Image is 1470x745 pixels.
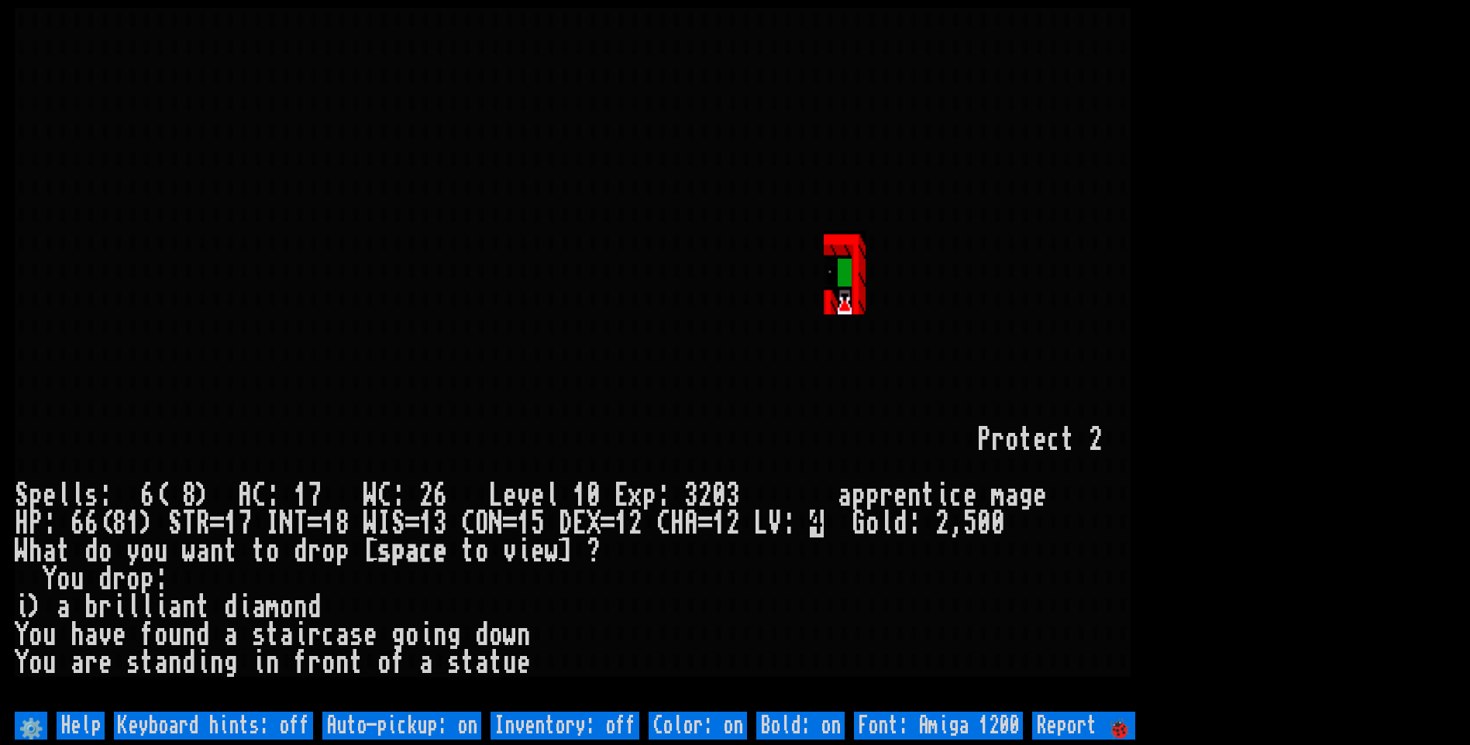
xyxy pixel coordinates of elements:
div: X [587,510,601,537]
div: H [15,510,29,537]
div: o [405,621,419,649]
div: g [1019,482,1033,510]
div: 1 [615,510,628,537]
div: d [182,649,196,677]
div: o [29,621,43,649]
div: a [336,621,349,649]
div: t [266,621,280,649]
div: i [15,593,29,621]
div: W [15,537,29,565]
div: f [391,649,405,677]
div: 0 [991,510,1005,537]
div: o [475,537,489,565]
div: S [15,482,29,510]
div: b [84,593,98,621]
div: e [893,482,907,510]
div: 2 [628,510,642,537]
div: 8 [336,510,349,537]
div: n [266,649,280,677]
div: l [880,510,893,537]
div: s [377,537,391,565]
div: = [308,510,322,537]
div: g [447,621,461,649]
div: i [154,593,168,621]
div: l [71,482,84,510]
div: e [503,482,517,510]
div: 1 [322,510,336,537]
div: a [196,537,210,565]
div: m [266,593,280,621]
div: V [768,510,782,537]
div: s [84,482,98,510]
input: Report 🐞 [1032,712,1135,740]
div: c [322,621,336,649]
div: 7 [238,510,252,537]
div: 1 [224,510,238,537]
div: n [168,649,182,677]
div: 6 [140,482,154,510]
div: u [43,621,57,649]
div: 1 [517,510,531,537]
div: t [461,537,475,565]
div: s [126,649,140,677]
div: o [322,537,336,565]
div: t [196,593,210,621]
div: P [29,510,43,537]
div: 2 [698,482,712,510]
div: o [140,537,154,565]
div: a [252,593,266,621]
div: n [294,593,308,621]
div: h [29,537,43,565]
div: : [43,510,57,537]
div: L [489,482,503,510]
div: e [433,537,447,565]
div: o [98,537,112,565]
div: o [489,621,503,649]
div: d [893,510,907,537]
div: a [43,537,57,565]
div: ] [559,537,573,565]
div: p [336,537,349,565]
div: u [168,621,182,649]
div: 1 [573,482,587,510]
div: m [991,482,1005,510]
div: n [517,621,531,649]
div: u [71,565,84,593]
div: S [391,510,405,537]
div: p [852,482,866,510]
div: f [140,621,154,649]
div: 2 [419,482,433,510]
div: d [308,593,322,621]
div: w [503,621,517,649]
div: 3 [684,482,698,510]
div: o [266,537,280,565]
div: N [489,510,503,537]
div: o [377,649,391,677]
div: r [84,649,98,677]
div: e [98,649,112,677]
input: Keyboard hints: off [114,712,313,740]
div: r [308,621,322,649]
div: a [838,482,852,510]
div: l [57,482,71,510]
div: t [921,482,935,510]
div: t [1061,426,1075,454]
div: r [880,482,893,510]
div: c [419,537,433,565]
div: 2 [726,510,740,537]
div: o [57,565,71,593]
div: = [503,510,517,537]
div: a [84,621,98,649]
div: p [140,565,154,593]
div: : [907,510,921,537]
div: : [782,510,796,537]
div: a [1005,482,1019,510]
div: i [252,649,266,677]
div: t [57,537,71,565]
div: : [266,482,280,510]
mark: 4 [810,510,824,537]
div: a [168,593,182,621]
div: u [154,537,168,565]
input: Inventory: off [491,712,639,740]
div: 3 [726,482,740,510]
